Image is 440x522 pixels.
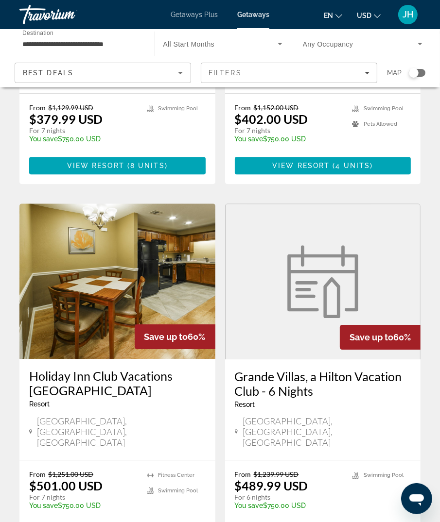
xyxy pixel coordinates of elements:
[29,502,58,509] span: You save
[29,126,137,135] p: For 7 nights
[235,135,343,143] p: $750.00 USD
[357,8,381,22] button: Change currency
[22,30,53,36] span: Destination
[67,162,124,169] span: View Resort
[403,10,413,19] span: JH
[387,66,402,80] span: Map
[144,332,188,342] span: Save up to
[29,135,58,143] span: You save
[171,11,218,18] a: Getaways Plus
[124,162,168,169] span: ( )
[357,12,371,19] span: USD
[29,470,46,478] span: From
[340,325,421,350] div: 60%
[22,38,142,50] input: Select destination
[37,416,205,448] span: [GEOGRAPHIC_DATA], [GEOGRAPHIC_DATA], [GEOGRAPHIC_DATA]
[235,470,251,478] span: From
[364,121,397,127] span: Pets Allowed
[324,8,342,22] button: Change language
[235,369,411,398] a: Grande Villas, a Hilton Vacation Club - 6 Nights
[364,105,404,112] span: Swimming Pool
[135,324,215,349] div: 60%
[29,135,137,143] p: $750.00 USD
[29,369,206,398] a: Holiday Inn Club Vacations [GEOGRAPHIC_DATA]
[48,470,93,478] span: $1,251.00 USD
[235,157,411,174] button: View Resort(4 units)
[158,105,198,112] span: Swimming Pool
[29,493,137,502] p: For 7 nights
[235,478,308,493] p: $489.99 USD
[48,103,93,112] span: $1,129.99 USD
[395,4,421,25] button: User Menu
[23,67,183,79] mat-select: Sort by
[235,126,343,135] p: For 7 nights
[235,493,343,502] p: For 6 nights
[303,40,353,48] span: Any Occupancy
[130,162,165,169] span: 8 units
[29,502,137,509] p: $750.00 USD
[19,2,117,27] a: Travorium
[225,203,421,359] a: Grande Villas, a Hilton Vacation Club - 6 Nights
[235,502,264,509] span: You save
[235,401,255,408] span: Resort
[29,157,206,174] button: View Resort(8 units)
[158,472,195,478] span: Fitness Center
[336,162,370,169] span: 4 units
[29,112,103,126] p: $379.99 USD
[163,40,214,48] span: All Start Months
[237,11,269,18] a: Getaways
[324,12,333,19] span: en
[235,103,251,112] span: From
[272,162,330,169] span: View Resort
[235,502,343,509] p: $750.00 USD
[401,483,432,514] iframe: Button to launch messaging window
[29,478,103,493] p: $501.00 USD
[282,245,364,318] img: Grande Villas, a Hilton Vacation Club - 6 Nights
[29,400,50,408] span: Resort
[364,472,404,478] span: Swimming Pool
[330,162,373,169] span: ( )
[235,112,308,126] p: $402.00 USD
[201,63,377,83] button: Filters
[19,203,215,359] img: Holiday Inn Club Vacations Orlando Breeze Resort
[158,488,198,494] span: Swimming Pool
[254,103,299,112] span: $1,152.00 USD
[243,416,411,448] span: [GEOGRAPHIC_DATA], [GEOGRAPHIC_DATA], [GEOGRAPHIC_DATA]
[23,69,73,77] span: Best Deals
[254,470,299,478] span: $1,239.99 USD
[235,135,264,143] span: You save
[350,332,393,342] span: Save up to
[209,69,242,77] span: Filters
[29,103,46,112] span: From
